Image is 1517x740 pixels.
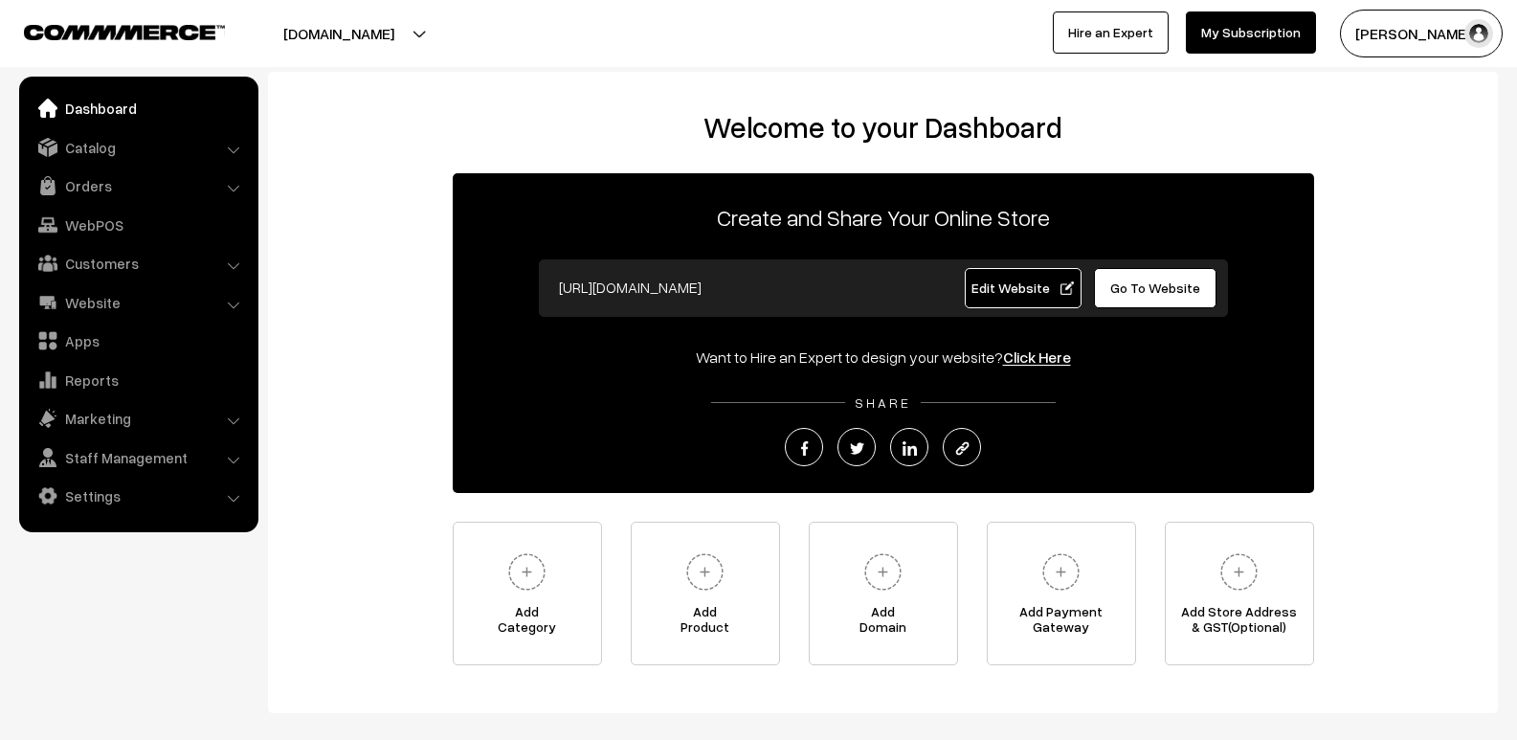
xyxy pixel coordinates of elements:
[1213,546,1265,598] img: plus.svg
[1166,604,1313,642] span: Add Store Address & GST(Optional)
[24,130,252,165] a: Catalog
[632,604,779,642] span: Add Product
[24,324,252,358] a: Apps
[809,522,958,665] a: AddDomain
[988,604,1135,642] span: Add Payment Gateway
[631,522,780,665] a: AddProduct
[24,401,252,436] a: Marketing
[965,268,1082,308] a: Edit Website
[24,440,252,475] a: Staff Management
[971,280,1074,296] span: Edit Website
[24,91,252,125] a: Dashboard
[1053,11,1169,54] a: Hire an Expert
[454,604,601,642] span: Add Category
[216,10,461,57] button: [DOMAIN_NAME]
[24,246,252,280] a: Customers
[24,285,252,320] a: Website
[1035,546,1087,598] img: plus.svg
[857,546,909,598] img: plus.svg
[501,546,553,598] img: plus.svg
[1110,280,1200,296] span: Go To Website
[1340,10,1503,57] button: [PERSON_NAME]…
[287,110,1479,145] h2: Welcome to your Dashboard
[810,604,957,642] span: Add Domain
[24,363,252,397] a: Reports
[453,200,1314,235] p: Create and Share Your Online Store
[1186,11,1316,54] a: My Subscription
[24,19,191,42] a: COMMMERCE
[453,522,602,665] a: AddCategory
[845,394,921,411] span: SHARE
[453,346,1314,369] div: Want to Hire an Expert to design your website?
[679,546,731,598] img: plus.svg
[24,479,252,513] a: Settings
[1094,268,1217,308] a: Go To Website
[1464,19,1493,48] img: user
[24,25,225,39] img: COMMMERCE
[1003,348,1071,367] a: Click Here
[24,208,252,242] a: WebPOS
[1165,522,1314,665] a: Add Store Address& GST(Optional)
[24,168,252,203] a: Orders
[987,522,1136,665] a: Add PaymentGateway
